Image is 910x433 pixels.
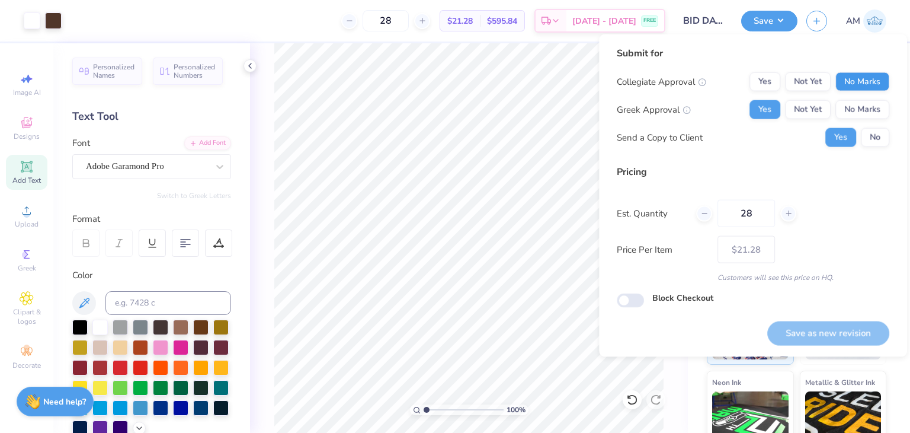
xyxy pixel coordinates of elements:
button: Not Yet [785,100,831,119]
div: Collegiate Approval [617,75,706,88]
span: Upload [15,219,39,229]
span: 100 % [507,405,526,415]
button: Yes [825,128,856,147]
button: Save [741,11,797,31]
span: AM [846,14,860,28]
a: AM [846,9,886,33]
label: Font [72,136,90,150]
span: [DATE] - [DATE] [572,15,636,27]
input: e.g. 7428 c [105,291,231,315]
button: Switch to Greek Letters [157,191,231,200]
div: Text Tool [72,109,231,125]
div: Format [72,212,232,226]
label: Est. Quantity [617,206,687,220]
span: FREE [643,17,656,25]
button: Not Yet [785,72,831,91]
input: Untitled Design [674,9,732,33]
img: Abhinav Mohan [863,9,886,33]
span: Image AI [13,88,41,97]
span: Clipart & logos [6,307,47,326]
input: – – [717,200,775,227]
div: Greek Approval [617,103,691,116]
div: Color [72,269,231,282]
span: Neon Ink [712,376,741,389]
div: Submit for [617,46,889,61]
button: Yes [749,72,780,91]
div: Add Font [184,136,231,150]
span: Personalized Names [93,63,135,79]
span: Personalized Numbers [174,63,216,79]
span: Designs [14,132,40,141]
input: – – [363,10,409,31]
span: $595.84 [487,15,517,27]
button: No Marks [835,72,889,91]
div: Send a Copy to Client [617,130,703,144]
button: No [861,128,889,147]
span: Greek [18,263,36,273]
span: Metallic & Glitter Ink [805,376,875,389]
span: Add Text [12,176,41,185]
strong: Need help? [43,396,86,407]
span: Decorate [12,361,41,370]
span: $21.28 [447,15,473,27]
label: Block Checkout [652,292,713,304]
div: Pricing [617,165,889,179]
button: Yes [749,100,780,119]
button: No Marks [835,100,889,119]
div: Customers will see this price on HQ. [617,272,889,283]
label: Price Per Item [617,243,709,256]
